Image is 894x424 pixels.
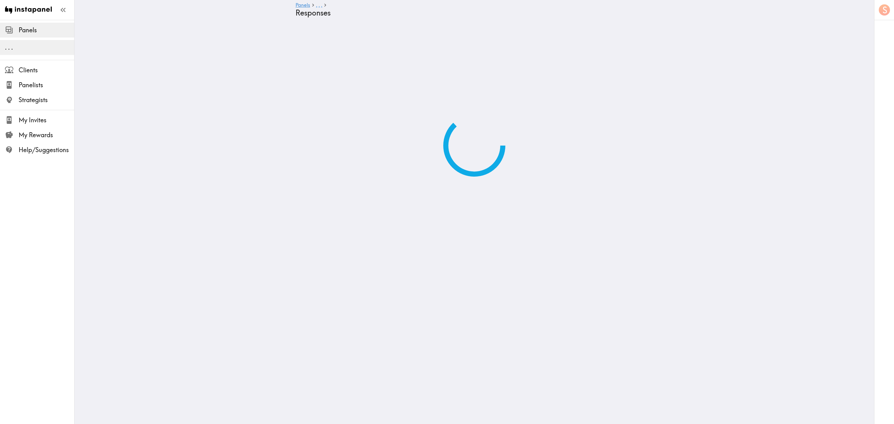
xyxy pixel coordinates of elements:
a: ... [316,2,322,8]
span: Panelists [19,81,74,89]
span: . [8,43,10,51]
span: . [321,2,322,8]
span: S [883,5,887,16]
h4: Responses [296,8,648,17]
span: Strategists [19,96,74,104]
span: . [5,43,7,51]
span: My Rewards [19,131,74,139]
span: . [11,43,13,51]
span: . [316,2,317,8]
span: Help/Suggestions [19,146,74,154]
span: . [318,2,320,8]
span: Panels [19,26,74,34]
button: S [878,4,891,16]
span: My Invites [19,116,74,124]
span: Clients [19,66,74,74]
a: Panels [296,2,310,8]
